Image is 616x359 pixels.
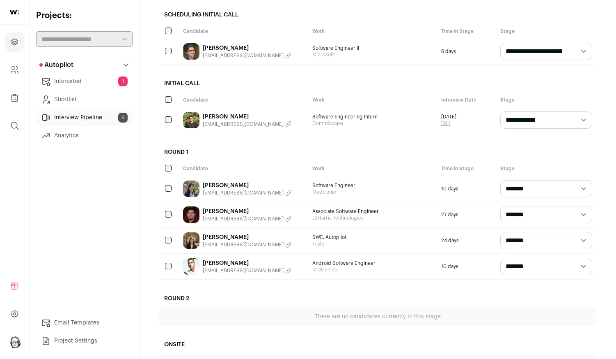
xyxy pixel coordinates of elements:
[308,24,437,39] div: Work
[159,74,596,93] h2: Initial Call
[159,336,596,354] h2: Onsite
[437,228,496,253] div: 24 days
[312,182,433,189] span: Software Engineer
[36,315,133,331] a: Email Templates
[437,202,496,227] div: 27 days
[36,333,133,349] a: Project Settings
[203,121,292,127] button: [EMAIL_ADDRESS][DOMAIN_NAME]
[312,45,433,51] span: Software Engineer II
[312,260,433,266] span: Android Software Engineer
[308,93,437,107] div: Work
[203,259,292,267] a: [PERSON_NAME]
[308,161,437,176] div: Work
[312,120,433,127] span: CommScope
[203,190,284,196] span: [EMAIL_ADDRESS][DOMAIN_NAME]
[312,189,433,195] span: Medtronic
[203,113,292,121] a: [PERSON_NAME]
[159,143,596,161] h2: Round 1
[203,207,292,215] a: [PERSON_NAME]
[203,52,292,59] button: [EMAIL_ADDRESS][DOMAIN_NAME]
[36,57,133,73] button: Autopilot
[203,215,284,222] span: [EMAIL_ADDRESS][DOMAIN_NAME]
[5,88,24,108] a: Company Lists
[203,190,292,196] button: [EMAIL_ADDRESS][DOMAIN_NAME]
[203,241,292,248] button: [EMAIL_ADDRESS][DOMAIN_NAME]
[203,121,284,127] span: [EMAIL_ADDRESS][DOMAIN_NAME]
[183,258,199,275] img: 7b62f765d924cf448c7d341bc3ac001a3178e38ce3908eccf394ff3ba10ff92d.jpg
[36,109,133,126] a: Interview Pipeline6
[203,44,292,52] a: [PERSON_NAME]
[36,10,133,21] h2: Projects:
[496,24,596,39] div: Stage
[441,120,456,127] a: Edit
[312,113,433,120] span: Software Engineering Intern
[437,254,496,279] div: 10 days
[183,181,199,197] img: 86a631fa419c78cc344c0a2c9e4a0ca8b46d809305e3814a58f502afe0fba013.jpg
[5,32,24,52] a: Projects
[203,181,292,190] a: [PERSON_NAME]
[441,113,456,120] span: [DATE]
[203,215,292,222] button: [EMAIL_ADDRESS][DOMAIN_NAME]
[118,76,128,86] span: 1
[203,267,284,274] span: [EMAIL_ADDRESS][DOMAIN_NAME]
[496,93,596,107] div: Stage
[36,73,133,90] a: Interested1
[312,266,433,273] span: Midtronics
[496,161,596,176] div: Stage
[159,6,596,24] h2: Scheduling Initial Call
[183,43,199,60] img: 86c9bf7e582f0799d855c883a0f5e67055d73ce3c96635c370bf9cb0d0cddab1.jpg
[118,113,128,123] span: 6
[8,335,21,348] button: Open dropdown
[159,290,596,308] h2: Round 2
[203,233,292,241] a: [PERSON_NAME]
[179,93,308,107] div: Candidate
[203,267,292,274] button: [EMAIL_ADDRESS][DOMAIN_NAME]
[10,10,19,14] img: wellfound-shorthand-0d5821cbd27db2630d0214b213865d53afaa358527fdda9d0ea32b1df1b89c2c.svg
[179,24,308,39] div: Candidate
[312,241,433,247] span: Tesla
[8,335,21,348] img: 2818868-medium_jpg
[312,51,433,58] span: Microsoft
[437,161,496,176] div: Time in Stage
[183,206,199,223] img: 0e59329e687005ec0aa4cf3cfdf270fbb2a4f9833fa7627a312088f979ed2a15
[203,52,284,59] span: [EMAIL_ADDRESS][DOMAIN_NAME]
[437,176,496,202] div: 10 days
[437,39,496,64] div: 6 days
[183,112,199,128] img: ea49ce3c18b4d605c6cc876da538ecb305a2f6288f901e89f43c1f247fddbb3c.jpg
[36,91,133,108] a: Shortlist
[39,60,73,70] p: Autopilot
[179,161,308,176] div: Candidate
[36,127,133,144] a: Analytics
[312,208,433,215] span: Associate Software Engineer
[437,24,496,39] div: Time in Stage
[312,234,433,241] span: SWE, Autopilot
[159,308,596,326] div: There are no candidates currently in this stage
[437,93,496,107] div: Interview Date
[203,241,284,248] span: [EMAIL_ADDRESS][DOMAIN_NAME]
[5,60,24,80] a: Company and ATS Settings
[183,232,199,249] img: fe8001141bec14c261b64a340d2d8dcad484b179f8a218e9d17c951486a4144a.jpg
[312,215,433,221] span: L3Harris Technologies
